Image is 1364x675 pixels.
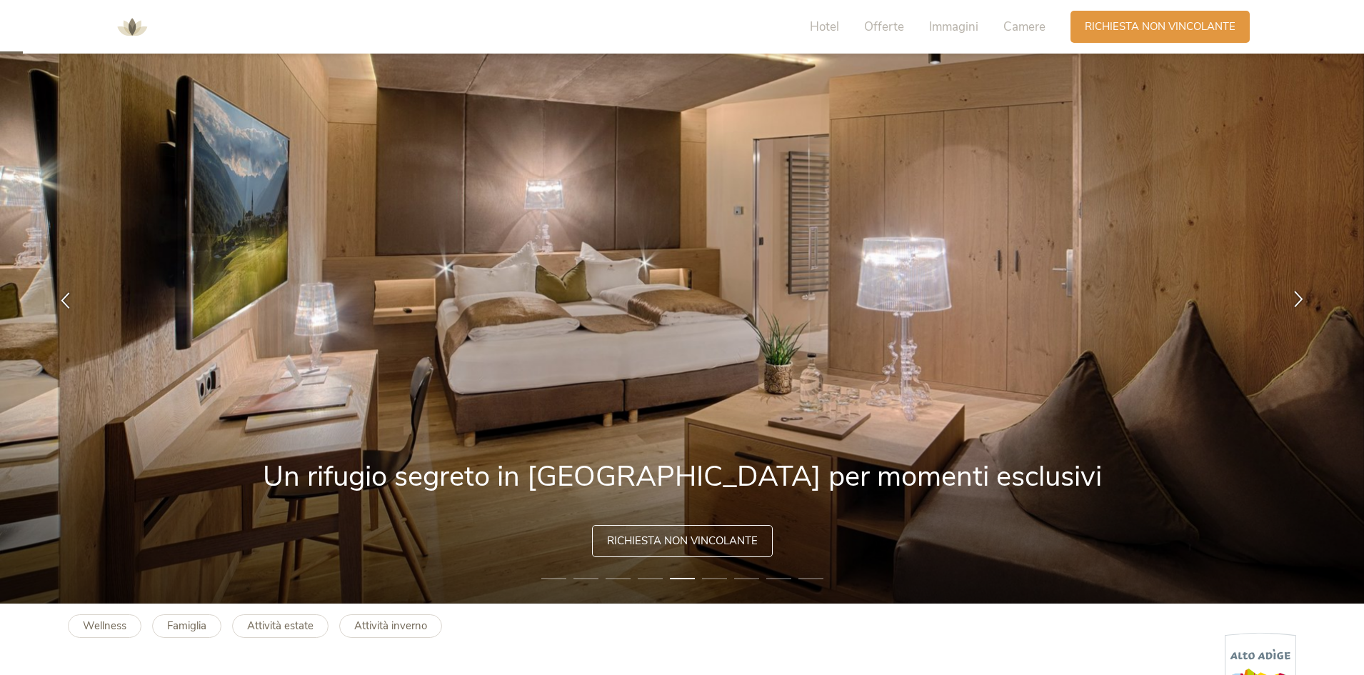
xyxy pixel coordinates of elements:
[68,614,141,638] a: Wellness
[83,619,126,633] b: Wellness
[864,19,904,35] span: Offerte
[1003,19,1045,35] span: Camere
[929,19,978,35] span: Immagini
[247,619,314,633] b: Attività estate
[232,614,329,638] a: Attività estate
[810,19,839,35] span: Hotel
[111,21,154,31] a: AMONTI & LUNARIS Wellnessresort
[152,614,221,638] a: Famiglia
[111,6,154,49] img: AMONTI & LUNARIS Wellnessresort
[1085,19,1235,34] span: Richiesta non vincolante
[167,619,206,633] b: Famiglia
[339,614,442,638] a: Attività inverno
[607,534,758,549] span: Richiesta non vincolante
[354,619,427,633] b: Attività inverno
